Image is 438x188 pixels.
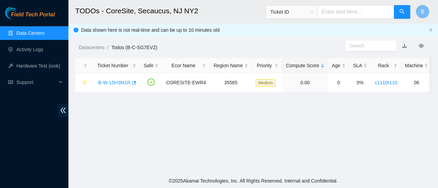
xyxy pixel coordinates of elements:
a: Akamai TechnologiesField Tech Portal [5,12,55,21]
td: 0 [328,73,349,92]
span: star [82,80,87,86]
button: B [416,5,429,18]
a: c1110r110 [375,80,397,85]
a: Datacenters [79,45,104,50]
input: Enter text here... [318,5,394,19]
input: Search [349,42,387,49]
a: Data Centers [16,30,44,36]
span: Ticket ID [270,7,313,17]
a: download [402,43,407,48]
button: close [429,28,433,32]
span: / [107,45,108,50]
footer: © 2025 Akamai Technologies, Inc. All Rights Reserved. Internal and Confidential. [68,174,438,188]
a: Activity Logs [16,47,43,52]
td: 0% [349,73,371,92]
img: Akamai Technologies [5,7,35,19]
span: eye [419,43,424,48]
span: check-circle [147,78,155,86]
a: Hardware Test (isok) [16,63,60,69]
td: 06 [401,73,432,92]
span: double-left [58,104,68,117]
span: Field Tech Portal [11,12,55,18]
a: Todos (B-C-SG7EVZ) [111,45,157,50]
button: star [79,77,87,88]
button: download [397,40,412,51]
td: CORESITE-EWR4 [162,73,210,92]
span: B [421,8,425,16]
span: Support [16,75,57,89]
td: 35585 [210,73,252,92]
button: search [394,5,410,19]
span: read [8,80,13,85]
td: 0.00 [282,73,328,92]
a: B-W-15H3M1R [98,80,131,85]
span: search [399,9,405,15]
span: Medium [256,79,276,87]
